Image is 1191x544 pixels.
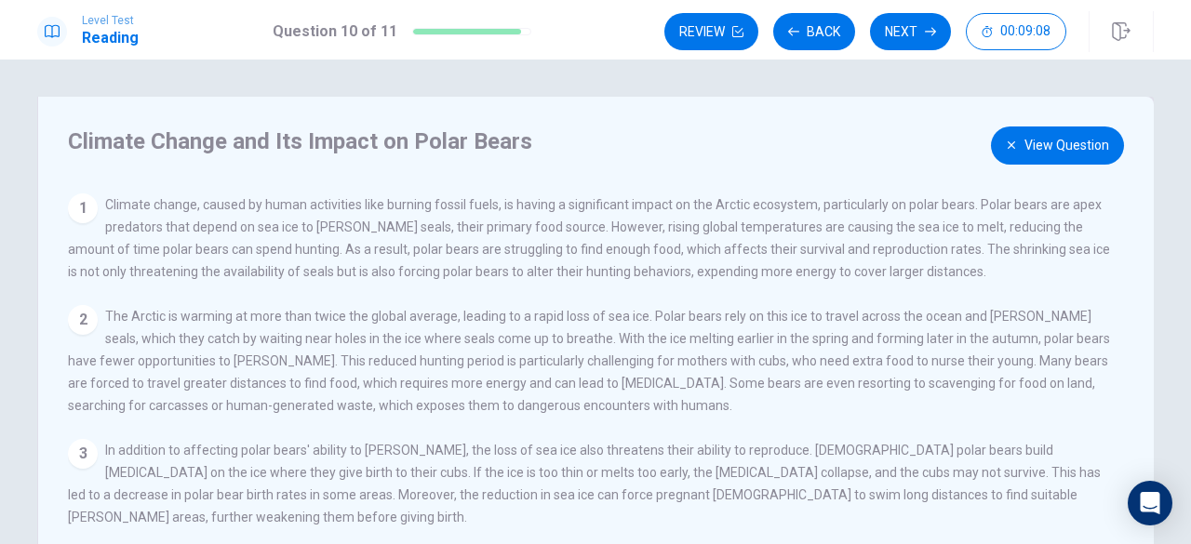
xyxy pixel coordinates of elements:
[68,439,98,469] div: 3
[273,20,397,43] h1: Question 10 of 11
[82,27,139,49] h1: Reading
[1000,24,1050,39] span: 00:09:08
[68,309,1110,413] span: The Arctic is warming at more than twice the global average, leading to a rapid loss of sea ice. ...
[664,13,758,50] button: Review
[870,13,951,50] button: Next
[68,443,1101,524] span: In addition to affecting polar bears' ability to [PERSON_NAME], the loss of sea ice also threaten...
[68,197,1110,279] span: Climate change, caused by human activities like burning fossil fuels, is having a significant imp...
[991,126,1124,165] button: View Question
[68,193,98,223] div: 1
[82,14,139,27] span: Level Test
[68,305,98,335] div: 2
[966,13,1066,50] button: 00:09:08
[68,126,1104,156] h4: Climate Change and Its Impact on Polar Bears
[1128,481,1172,525] div: Open Intercom Messenger
[773,13,855,50] button: Back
